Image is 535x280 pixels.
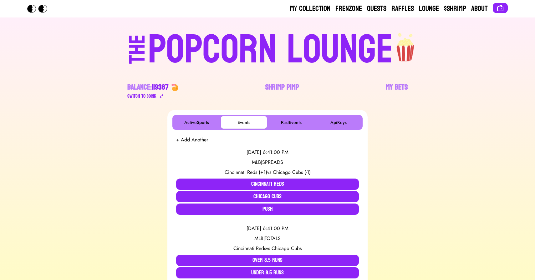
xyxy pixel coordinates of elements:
[176,255,359,266] button: Over 8.5 Runs
[386,82,408,100] a: My Bets
[176,235,359,242] div: MLB | TOTALS
[176,225,359,232] div: [DATE] 6:41:00 PM
[233,245,266,252] span: Cincinnati Reds
[127,82,169,92] div: Balance:
[176,191,359,202] button: Chicago Cubs
[176,169,359,176] div: vs
[444,4,466,14] a: $Shrimp
[176,179,359,190] button: Cincinnati Reds
[391,4,414,14] a: Raffles
[171,84,179,91] img: 🍤
[273,169,311,176] span: Chicago Cubs (-1)
[75,27,460,70] a: THEPOPCORN LOUNGEpopcorn
[268,116,314,129] button: PastEvents
[265,82,299,100] a: Shrimp Pimp
[127,92,156,100] div: Switch to $ OINK
[176,149,359,156] div: [DATE] 6:41:00 PM
[419,4,439,14] a: Lounge
[176,159,359,166] div: MLB | SPREADS
[27,5,52,13] img: Popcorn
[176,267,359,278] button: Under 8.5 Runs
[497,4,504,12] img: Connect wallet
[335,4,362,14] a: Frenzone
[225,169,267,176] span: Cincinnati Reds (+1)
[126,35,149,76] div: THE
[148,30,393,70] div: POPCORN LOUNGE
[221,116,267,129] button: Events
[471,4,488,14] a: About
[290,4,330,14] a: My Collection
[176,136,208,144] button: + Add Another
[315,116,361,129] button: ApiKeys
[272,245,302,252] span: Chicago Cubs
[152,81,169,94] span: 119387
[367,4,386,14] a: Quests
[176,204,359,215] button: Push
[176,245,359,252] div: vs
[174,116,220,129] button: ActiveSports
[393,27,419,62] img: popcorn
